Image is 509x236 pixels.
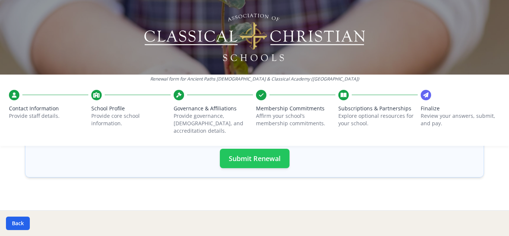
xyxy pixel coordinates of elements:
[256,105,335,112] span: Membership Commitments
[143,11,366,63] img: Logo
[9,105,88,112] span: Contact Information
[338,112,418,127] p: Explore optional resources for your school.
[9,112,88,120] p: Provide staff details.
[174,105,253,112] span: Governance & Affiliations
[338,105,418,112] span: Subscriptions & Partnerships
[174,112,253,135] p: Provide governance, [DEMOGRAPHIC_DATA], and accreditation details.
[220,149,290,168] button: Submit Renewal
[421,112,500,127] p: Review your answers, submit, and pay.
[91,112,171,127] p: Provide core school information.
[6,217,30,230] button: Back
[421,105,500,112] span: Finalize
[91,105,171,112] span: School Profile
[256,112,335,127] p: Affirm your school’s membership commitments.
